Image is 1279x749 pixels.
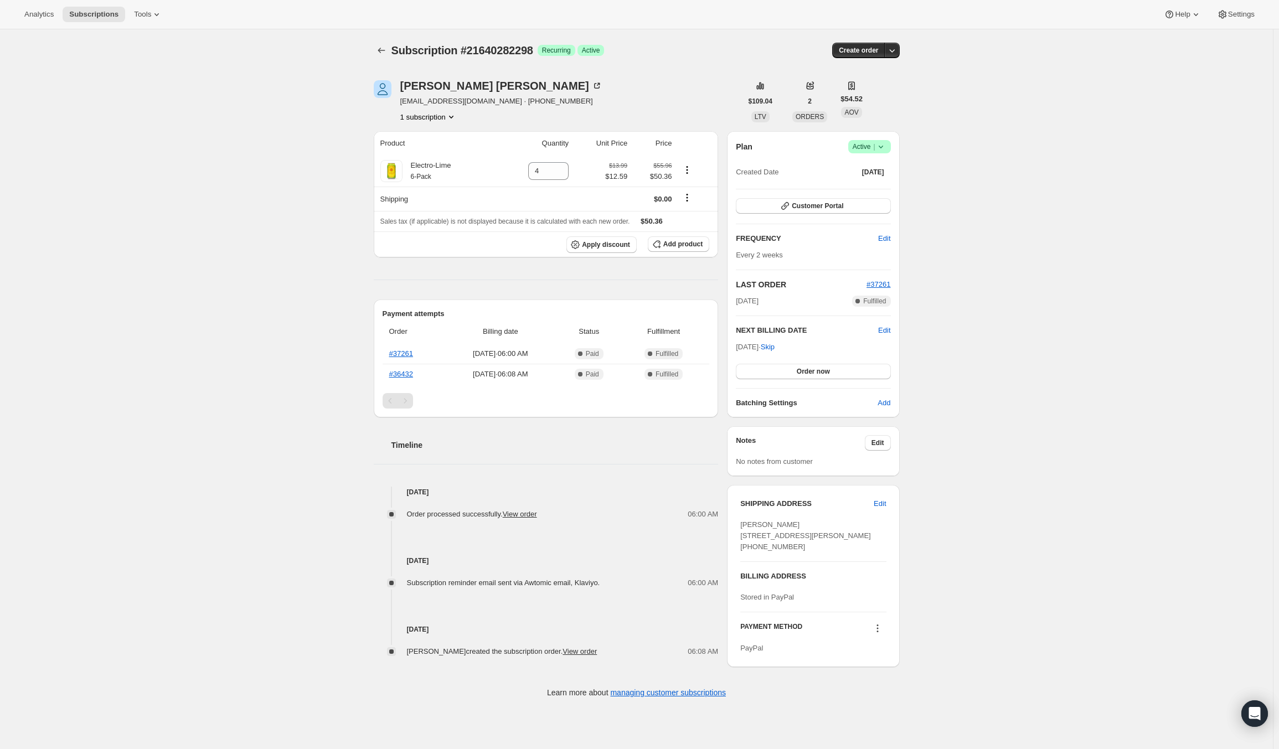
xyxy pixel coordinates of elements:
button: Settings [1210,7,1261,22]
span: | [873,142,875,151]
button: [DATE] [855,164,891,180]
p: Learn more about [547,687,726,698]
button: Order now [736,364,890,379]
th: Unit Price [572,131,631,156]
span: Billing date [447,326,553,337]
span: [DATE] · 06:00 AM [447,348,553,359]
button: Help [1157,7,1208,22]
button: Shipping actions [678,192,696,204]
nav: Pagination [383,393,710,409]
a: managing customer subscriptions [610,688,726,697]
span: Fulfillment [625,326,703,337]
span: [EMAIL_ADDRESS][DOMAIN_NAME] · [PHONE_NUMBER] [400,96,602,107]
button: Skip [754,338,781,356]
span: Fulfilled [656,349,678,358]
h2: Plan [736,141,752,152]
img: product img [380,160,403,182]
button: Edit [871,230,897,247]
span: Fulfilled [656,370,678,379]
h2: LAST ORDER [736,279,867,290]
h3: BILLING ADDRESS [740,571,886,582]
h3: PAYMENT METHOD [740,622,802,637]
h4: [DATE] [374,487,719,498]
th: Price [631,131,675,156]
span: Subscription #21640282298 [391,44,533,56]
span: Created Date [736,167,778,178]
span: Order now [797,367,830,376]
th: Shipping [374,187,499,211]
span: No notes from customer [736,457,813,466]
span: Apply discount [582,240,630,249]
a: #36432 [389,370,413,378]
span: Order processed successfully. [407,510,537,518]
button: Analytics [18,7,60,22]
span: Edit [874,498,886,509]
button: Edit [867,495,893,513]
a: View order [503,510,537,518]
span: Shawn Watson [374,80,391,98]
small: $55.96 [653,162,672,169]
h2: FREQUENCY [736,233,878,244]
span: 06:08 AM [688,646,718,657]
button: Add product [648,236,709,252]
span: Create order [839,46,878,55]
small: 6-Pack [411,173,431,180]
h4: [DATE] [374,555,719,566]
span: $50.36 [634,171,672,182]
span: [DATE] [736,296,759,307]
span: Stored in PayPal [740,593,794,601]
button: Tools [127,7,169,22]
span: Subscriptions [69,10,118,19]
span: Customer Portal [792,202,843,210]
th: Order [383,319,445,344]
button: 2 [801,94,818,109]
h3: SHIPPING ADDRESS [740,498,874,509]
button: #37261 [867,279,890,290]
button: Product actions [678,164,696,176]
span: Subscription reminder email sent via Awtomic email, Klaviyo. [407,578,600,587]
button: Apply discount [566,236,637,253]
div: Open Intercom Messenger [1241,700,1268,727]
h2: NEXT BILLING DATE [736,325,878,336]
span: Help [1175,10,1190,19]
span: 2 [808,97,812,106]
span: Status [560,326,618,337]
small: $13.99 [609,162,627,169]
button: Edit [865,435,891,451]
span: 06:00 AM [688,509,718,520]
span: Recurring [542,46,571,55]
th: Product [374,131,499,156]
span: Edit [878,233,890,244]
span: [DATE] · [736,343,775,351]
button: $109.04 [742,94,779,109]
span: Add product [663,240,703,249]
span: Sales tax (if applicable) is not displayed because it is calculated with each new order. [380,218,630,225]
span: [DATE] · 06:08 AM [447,369,553,380]
button: Subscriptions [63,7,125,22]
span: Active [853,141,886,152]
button: Product actions [400,111,457,122]
h4: [DATE] [374,624,719,635]
div: Electro-Lime [403,160,451,182]
span: [DATE] [862,168,884,177]
a: #37261 [867,280,890,288]
span: Tools [134,10,151,19]
button: Subscriptions [374,43,389,58]
span: Every 2 weeks [736,251,783,259]
span: [PERSON_NAME] created the subscription order. [407,647,597,655]
h2: Payment attempts [383,308,710,319]
span: 06:00 AM [688,577,718,588]
span: Fulfilled [863,297,886,306]
span: Edit [871,438,884,447]
span: Analytics [24,10,54,19]
span: Settings [1228,10,1255,19]
div: [PERSON_NAME] [PERSON_NAME] [400,80,602,91]
button: Add [871,394,897,412]
span: $0.00 [654,195,672,203]
button: Create order [832,43,885,58]
span: $54.52 [840,94,863,105]
span: Active [582,46,600,55]
button: Edit [878,325,890,336]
